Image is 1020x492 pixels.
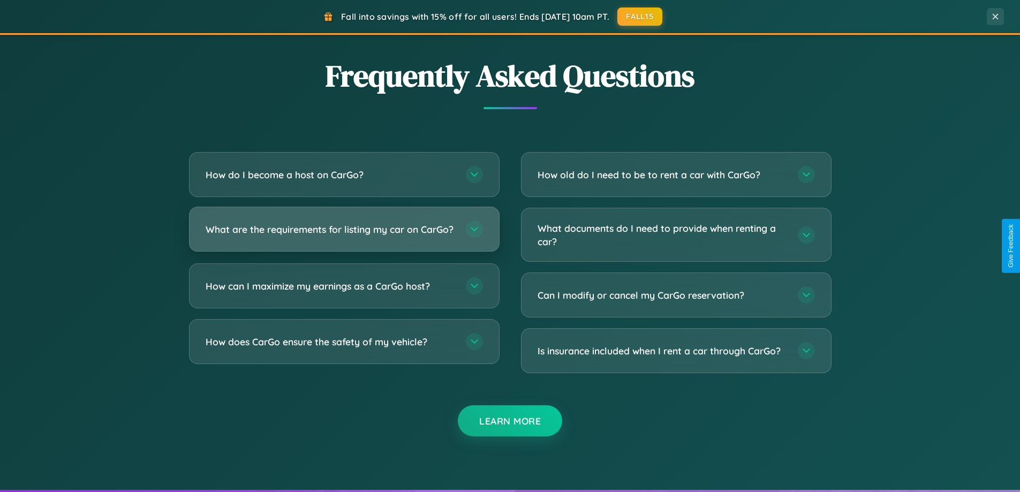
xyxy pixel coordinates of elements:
[538,222,787,248] h3: What documents do I need to provide when renting a car?
[458,405,562,436] button: Learn More
[617,7,662,26] button: FALL15
[206,168,455,181] h3: How do I become a host on CarGo?
[538,289,787,302] h3: Can I modify or cancel my CarGo reservation?
[538,168,787,181] h3: How old do I need to be to rent a car with CarGo?
[206,279,455,293] h3: How can I maximize my earnings as a CarGo host?
[189,55,832,96] h2: Frequently Asked Questions
[1007,224,1015,268] div: Give Feedback
[206,223,455,236] h3: What are the requirements for listing my car on CarGo?
[206,335,455,349] h3: How does CarGo ensure the safety of my vehicle?
[341,11,609,22] span: Fall into savings with 15% off for all users! Ends [DATE] 10am PT.
[538,344,787,358] h3: Is insurance included when I rent a car through CarGo?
